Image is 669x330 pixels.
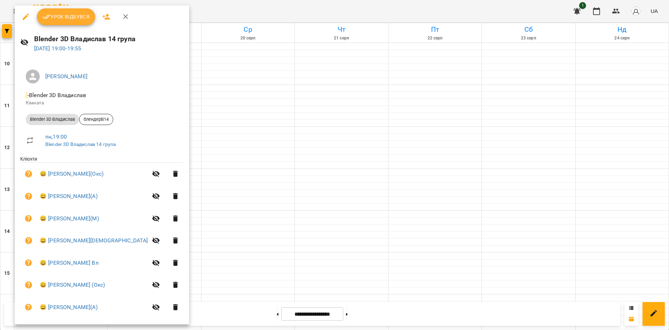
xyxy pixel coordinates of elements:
a: [DATE] 19:00-19:55 [34,45,82,52]
a: 😀 [PERSON_NAME](А) [40,192,98,200]
button: Урок відбувся [37,8,95,25]
button: Візит ще не сплачено. Додати оплату? [20,210,37,227]
a: 😀 [PERSON_NAME](Окс) [40,170,103,178]
a: [PERSON_NAME] [45,73,87,80]
button: Візит ще не сплачено. Додати оплату? [20,166,37,182]
span: Blender 3D Владислав [26,116,79,123]
h6: Blender 3D Владислав 14 група [34,34,184,44]
a: 😀 [PERSON_NAME] Вл [40,259,99,267]
button: Візит ще не сплачено. Додати оплату? [20,255,37,271]
span: блендерВ14 [79,116,113,123]
p: Кімната [26,100,178,107]
span: Урок відбувся [43,13,90,21]
span: - Blender 3D Владислав [26,92,87,98]
a: 😀 [PERSON_NAME](А) [40,303,98,311]
a: 😀 [PERSON_NAME][DEMOGRAPHIC_DATA] [40,236,148,245]
div: блендерВ14 [79,114,113,125]
a: Blender 3D Владислав 14 група [45,141,116,147]
a: пн , 19:00 [45,133,67,140]
button: Візит ще не сплачено. Додати оплату? [20,188,37,205]
button: Візит ще не сплачено. Додати оплату? [20,277,37,293]
a: 😀 [PERSON_NAME] (Окс) [40,281,105,289]
a: 😀 [PERSON_NAME](М) [40,214,99,223]
button: Візит ще не сплачено. Додати оплату? [20,299,37,316]
button: Візит ще не сплачено. Додати оплату? [20,232,37,249]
